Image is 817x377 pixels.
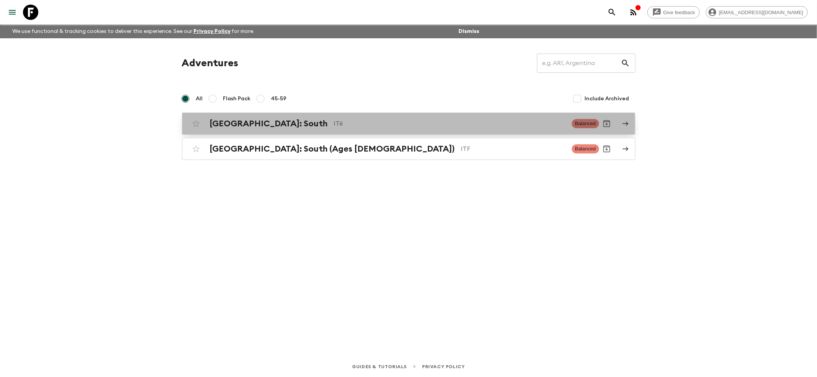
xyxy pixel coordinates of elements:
[457,26,481,37] button: Dismiss
[537,52,621,74] input: e.g. AR1, Argentina
[599,141,614,157] button: Archive
[585,95,629,103] span: Include Archived
[9,24,258,38] p: We use functional & tracking cookies to deliver this experience. See our for more.
[352,362,407,371] a: Guides & Tutorials
[422,362,465,371] a: Privacy Policy
[271,95,287,103] span: 45-59
[182,113,635,135] a: [GEOGRAPHIC_DATA]: SouthIT6BalancedArchive
[604,5,620,20] button: search adventures
[572,119,599,128] span: Balanced
[193,29,231,34] a: Privacy Policy
[182,138,635,160] a: [GEOGRAPHIC_DATA]: South (Ages [DEMOGRAPHIC_DATA])ITFBalancedArchive
[706,6,808,18] div: [EMAIL_ADDRESS][DOMAIN_NAME]
[334,119,566,128] p: IT6
[572,144,599,153] span: Balanced
[210,119,328,129] h2: [GEOGRAPHIC_DATA]: South
[5,5,20,20] button: menu
[599,116,614,131] button: Archive
[196,95,203,103] span: All
[659,10,699,15] span: Give feedback
[715,10,807,15] span: [EMAIL_ADDRESS][DOMAIN_NAME]
[223,95,251,103] span: Flash Pack
[210,144,455,154] h2: [GEOGRAPHIC_DATA]: South (Ages [DEMOGRAPHIC_DATA])
[647,6,700,18] a: Give feedback
[461,144,566,153] p: ITF
[182,55,239,71] h1: Adventures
